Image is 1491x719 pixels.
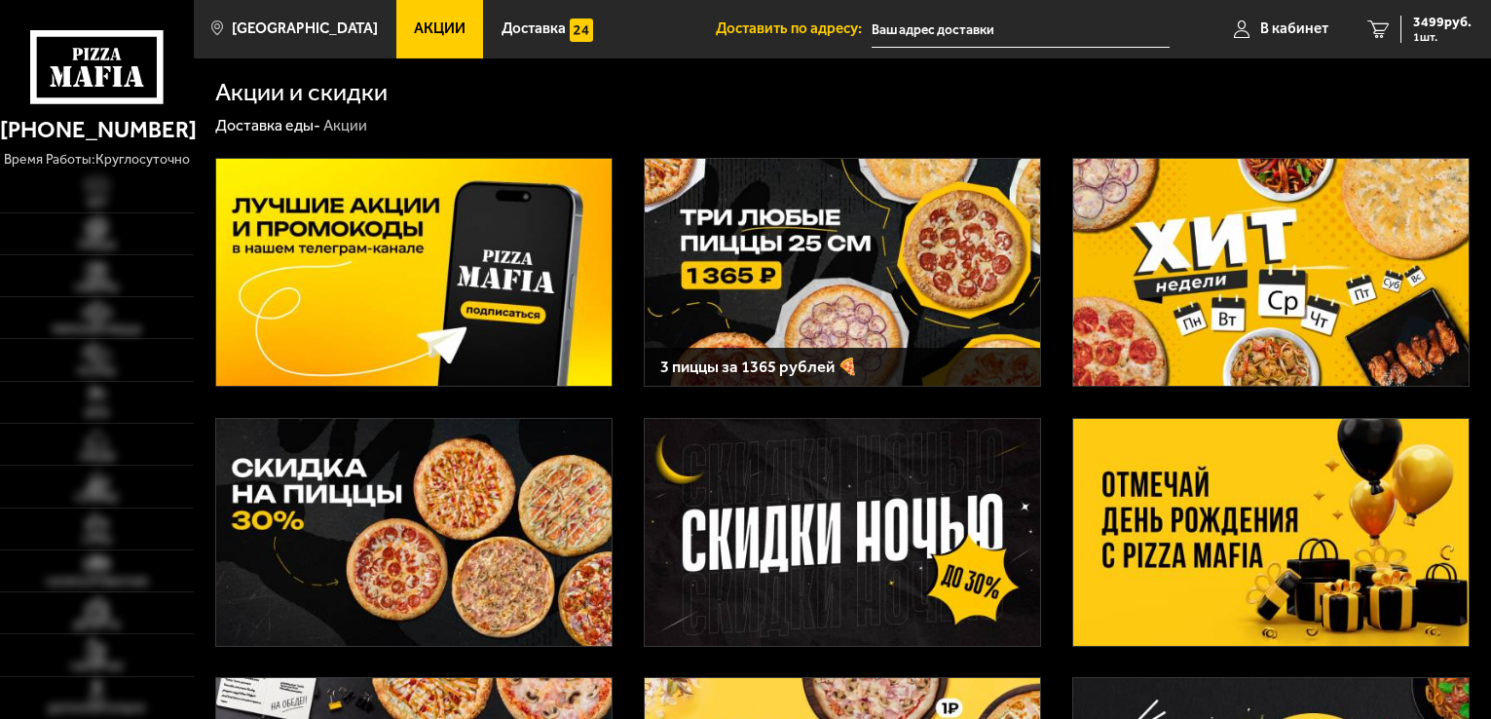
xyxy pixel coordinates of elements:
[872,12,1170,48] input: Ваш адрес доставки
[1413,31,1472,43] span: 1 шт.
[644,158,1041,387] a: 3 пиццы за 1365 рублей 🍕
[323,116,367,136] div: Акции
[570,19,593,42] img: 15daf4d41897b9f0e9f617042186c801.svg
[716,21,872,36] span: Доставить по адресу:
[232,21,378,36] span: [GEOGRAPHIC_DATA]
[215,80,388,105] h1: Акции и скидки
[660,359,1025,375] h3: 3 пиццы за 1365 рублей 🍕
[1413,16,1472,29] span: 3499 руб.
[1260,21,1328,36] span: В кабинет
[502,21,566,36] span: Доставка
[215,116,320,134] a: Доставка еды-
[414,21,466,36] span: Акции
